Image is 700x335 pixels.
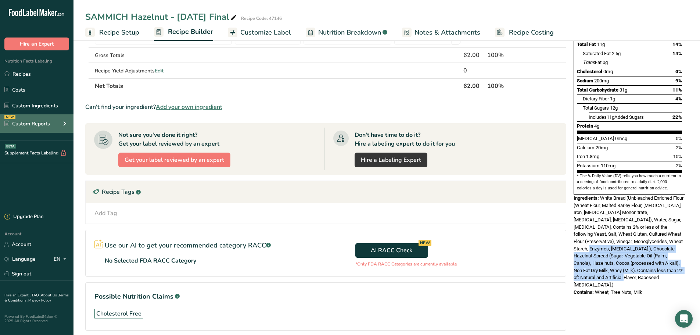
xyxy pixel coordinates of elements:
[4,120,50,128] div: Custom Reports
[28,298,51,303] a: Privacy Policy
[596,145,608,150] span: 20mg
[32,293,41,298] a: FAQ .
[583,60,602,65] span: Fat
[675,69,682,74] span: 0%
[228,24,291,41] a: Customize Label
[462,78,486,93] th: 62.00
[603,69,613,74] span: 0mg
[509,28,554,38] span: Recipe Costing
[118,131,219,148] div: Not sure you've done it right? Get your label reviewed by an expert
[574,289,594,295] span: Contains:
[673,154,682,159] span: 10%
[577,163,600,168] span: Potassium
[4,213,43,221] div: Upgrade Plan
[594,123,599,129] span: 4g
[574,195,599,201] span: Ingredients:
[463,66,484,75] div: 0
[318,28,381,38] span: Nutrition Breakdown
[577,87,618,93] span: Total Carbohydrate
[577,173,682,191] section: * The % Daily Value (DV) tells you how much a nutrient in a serving of food contributes to a dail...
[577,154,585,159] span: Iron
[105,240,271,250] p: Use our AI to get your recommended category RACC
[594,78,609,83] span: 200mg
[240,28,291,38] span: Customize Label
[577,78,593,83] span: Sodium
[241,15,282,22] div: Recipe Code: 47146
[95,67,232,75] div: Recipe Yield Adjustments
[676,145,682,150] span: 2%
[371,246,412,255] span: AI RACC Check
[105,256,196,265] p: No Selected FDA RACC Category
[676,163,682,168] span: 2%
[607,114,614,120] span: 11g
[4,293,69,303] a: Terms & Conditions .
[4,314,69,323] div: Powered By FoodLabelMaker © 2025 All Rights Reserved
[615,136,627,141] span: 0mcg
[672,114,682,120] span: 22%
[156,103,222,111] span: Add your own ingredient
[95,51,232,59] div: Gross Totals
[583,51,611,56] span: Saturated Fat
[355,261,457,267] p: *Only FDA RACC Categories are currently available
[583,60,595,65] i: Trans
[597,42,605,47] span: 11g
[41,293,58,298] a: About Us .
[463,51,484,60] div: 62.00
[4,115,15,119] div: NEW
[672,51,682,56] span: 14%
[574,195,683,288] span: White Bread (Unbleached Enriched Flour (Wheat Flour, Malted Barley Flour, [MEDICAL_DATA], Iron, [...
[4,253,36,265] a: Language
[586,154,599,159] span: 1.8mg
[487,51,531,60] div: 100%
[601,163,615,168] span: 110mg
[486,78,533,93] th: 100%
[86,181,566,203] div: Recipe Tags
[583,96,609,101] span: Dietary Fiber
[154,24,213,41] a: Recipe Builder
[577,123,593,129] span: Protein
[4,293,30,298] a: Hire an Expert .
[5,144,16,149] div: BETA
[610,105,618,111] span: 12g
[414,28,480,38] span: Notes & Attachments
[672,42,682,47] span: 14%
[4,38,69,50] button: Hire an Expert
[306,24,387,41] a: Nutrition Breakdown
[85,24,139,41] a: Recipe Setup
[675,310,693,328] div: Open Intercom Messenger
[85,103,566,111] div: Can't find your ingredient?
[94,292,557,302] h1: Possible Nutrition Claims
[168,27,213,37] span: Recipe Builder
[125,156,224,164] span: Get your label reviewed by an expert
[610,96,615,101] span: 1g
[589,114,644,120] span: Includes Added Sugars
[94,209,117,218] div: Add Tag
[419,240,431,246] div: NEW
[54,255,69,264] div: EN
[355,131,455,148] div: Don't have time to do it? Hire a labeling expert to do it for you
[577,136,614,141] span: [MEDICAL_DATA]
[155,67,164,74] span: Edit
[672,87,682,93] span: 11%
[603,60,608,65] span: 0g
[620,87,627,93] span: 31g
[118,153,230,167] button: Get your label reviewed by an expert
[675,96,682,101] span: 4%
[402,24,480,41] a: Notes & Attachments
[355,243,428,258] button: AI RACC Check NEW
[612,51,621,56] span: 2.5g
[595,289,642,295] span: Wheat, Tree Nuts, Milk
[99,28,139,38] span: Recipe Setup
[495,24,554,41] a: Recipe Costing
[577,42,596,47] span: Total Fat
[93,78,462,93] th: Net Totals
[96,309,141,318] div: Cholesterol Free
[577,69,602,74] span: Cholesterol
[355,153,427,167] a: Hire a Labeling Expert
[675,78,682,83] span: 9%
[676,136,682,141] span: 0%
[85,10,238,24] div: SAMMICH Hazelnut - [DATE] Final
[577,145,595,150] span: Calcium
[583,105,609,111] span: Total Sugars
